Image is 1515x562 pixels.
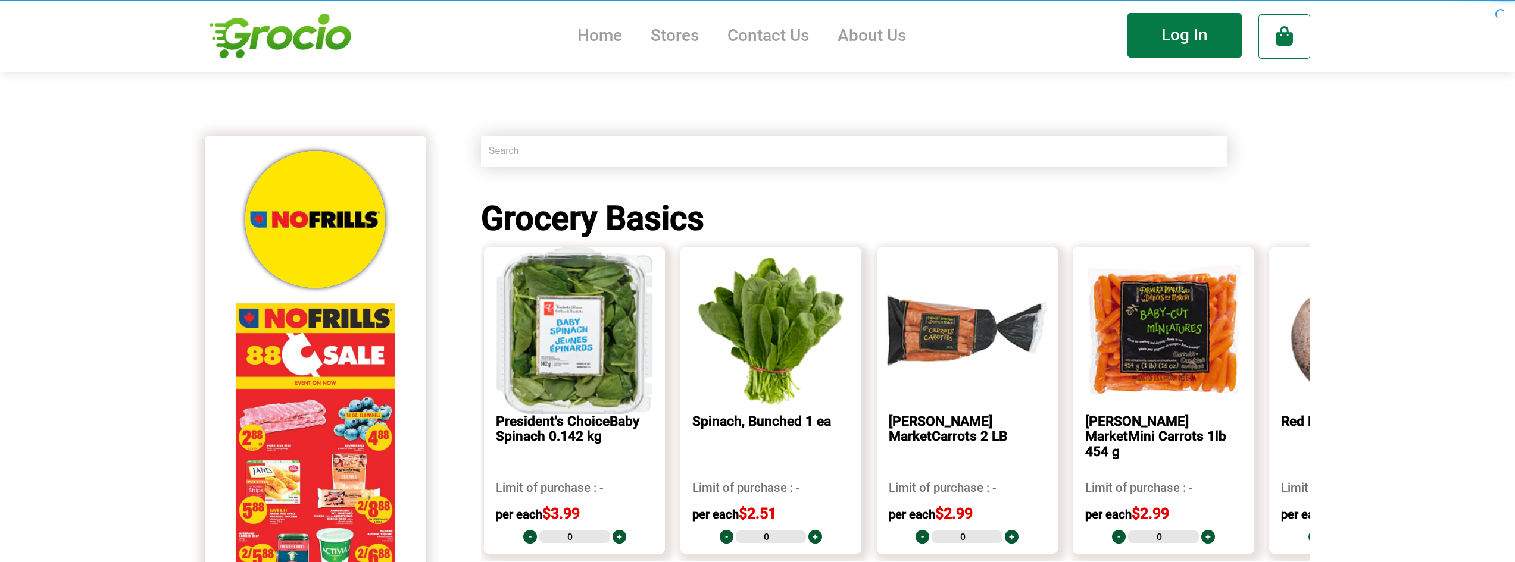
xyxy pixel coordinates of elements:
span: per each [1085,507,1132,522]
a: Home [577,26,622,45]
a: - [1308,530,1322,544]
a: + [1005,530,1019,544]
div: Limit of purchase : - [1085,482,1242,494]
span: $2.99 [1085,504,1169,522]
span: per each [889,507,935,522]
span: per each [496,507,542,522]
img: President's ChoiceBaby Spinach 0.142 kg [484,247,665,414]
span: $0.83 [1281,504,1365,522]
h3: Grocery Basics [481,202,896,235]
div: Red Beets [1281,414,1438,459]
img: Farmer's MarketMini Carrots 1lb 454 g [1073,247,1254,414]
div: President's ChoiceBaby Spinach 0.142 kg [496,414,653,459]
span: $2.51 [692,504,776,522]
img: grocio [205,3,357,69]
a: + [808,530,822,544]
a: + [1201,530,1215,544]
a: Contact Us [727,26,809,45]
iframe: chat widget [1465,514,1503,550]
a: - [916,530,929,544]
img: Red Beets [1269,247,1450,414]
a: Stores [651,26,699,45]
div: [PERSON_NAME] MarketMini Carrots 1lb 454 g [1085,414,1242,459]
a: About Us [838,26,906,45]
img: /upload/1667497738-download (1).jpeg [245,151,385,287]
img: Farmer's MarketCarrots 2 LB [877,247,1058,414]
a: - [720,530,733,544]
div: Spinach, Bunched 1 ea [692,414,849,459]
span: per each [1281,507,1327,522]
div: Limit of purchase : - [889,482,1046,494]
span: $2.99 [889,504,973,522]
img: Spinach, Bunched 1 ea [680,247,861,414]
span: per each [692,507,739,522]
input: Search [481,136,1227,167]
div: Limit of purchase : - [496,482,653,494]
li: Log In [1127,13,1242,58]
a: Log In [1127,13,1258,59]
div: Limit of purchase : - [1281,482,1438,494]
a: - [523,530,537,544]
div: [PERSON_NAME] MarketCarrots 2 LB [889,414,1046,459]
span: $3.99 [496,504,580,522]
div: Limit of purchase : - [692,482,849,494]
a: Grocery Basics [481,197,896,240]
a: - [1112,530,1126,544]
a: + [613,530,626,544]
